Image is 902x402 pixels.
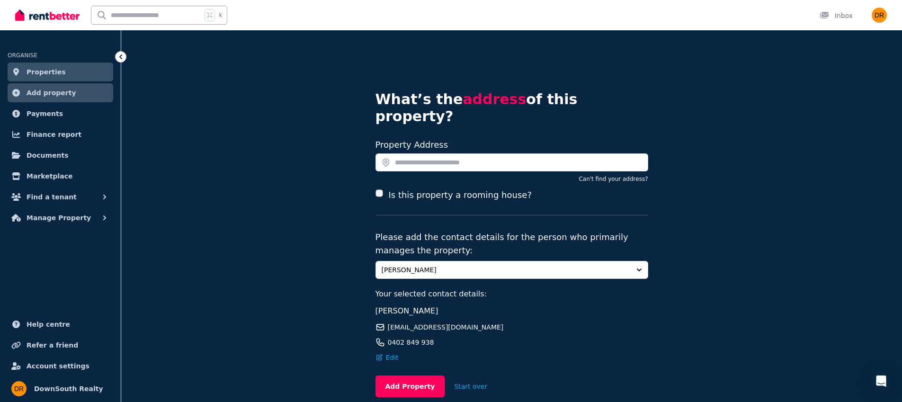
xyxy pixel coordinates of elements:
div: Inbox [820,11,853,20]
button: Can't find your address? [579,175,648,183]
a: Payments [8,104,113,123]
span: address [463,91,526,107]
label: Property Address [375,140,448,150]
a: Documents [8,146,113,165]
span: Marketplace [27,170,72,182]
span: Documents [27,150,69,161]
button: Find a tenant [8,188,113,206]
a: Marketplace [8,167,113,186]
span: 0402 849 938 [388,338,434,347]
button: [PERSON_NAME] [375,261,648,279]
span: Manage Property [27,212,91,223]
span: Payments [27,108,63,119]
span: Add property [27,87,76,98]
span: ORGANISE [8,52,37,59]
button: Manage Property [8,208,113,227]
span: Refer a friend [27,339,78,351]
button: Start over [445,376,497,397]
p: Your selected contact details: [375,288,648,300]
span: Account settings [27,360,89,372]
a: Help centre [8,315,113,334]
img: DownSouth Realty [872,8,887,23]
img: DownSouth Realty [11,381,27,396]
a: Account settings [8,357,113,375]
img: RentBetter [15,8,80,22]
button: Add Property [375,375,445,397]
a: Add property [8,83,113,102]
a: Refer a friend [8,336,113,355]
div: Open Intercom Messenger [870,370,893,393]
span: [PERSON_NAME] [375,306,438,315]
span: Edit [386,353,399,362]
label: Is this property a rooming house? [389,188,532,202]
span: Find a tenant [27,191,77,203]
span: [EMAIL_ADDRESS][DOMAIN_NAME] [388,322,504,332]
span: [PERSON_NAME] [382,265,629,275]
span: Finance report [27,129,81,140]
span: Help centre [27,319,70,330]
a: Finance report [8,125,113,144]
a: Properties [8,63,113,81]
span: DownSouth Realty [34,383,103,394]
span: Properties [27,66,66,78]
span: k [219,11,222,19]
p: Please add the contact details for the person who primarily manages the property: [375,231,648,257]
h4: What’s the of this property? [375,91,648,125]
button: Edit [375,353,399,362]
